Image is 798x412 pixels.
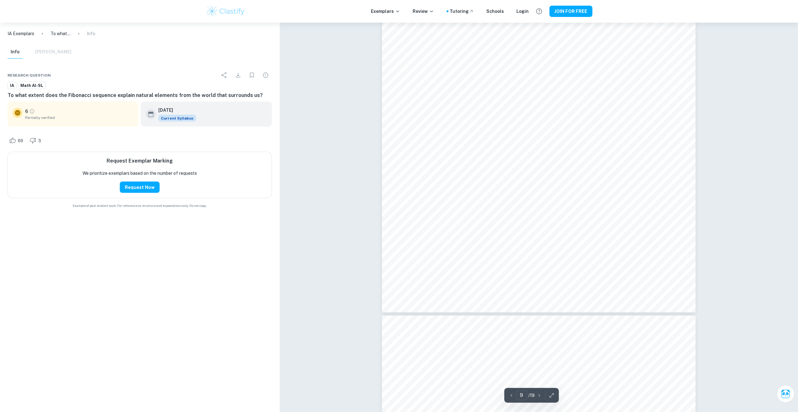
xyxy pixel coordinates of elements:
div: Dislike [28,135,45,145]
a: Schools [486,8,504,15]
a: Grade partially verified [29,108,35,114]
div: Like [8,135,27,145]
p: / 19 [528,392,535,399]
p: We prioritize exemplars based on the number of requests [82,169,197,176]
p: Info [87,30,95,37]
a: Tutoring [450,8,474,15]
button: JOIN FOR FREE [549,6,592,17]
button: Request Now [120,181,160,193]
button: Help and Feedback [534,6,544,17]
button: Ask Clai [777,385,794,403]
span: 60 [14,137,27,144]
p: To what extent does the Fibonacci sequence explain natural elements from the world that surrounds... [50,30,71,37]
span: 3 [35,137,45,144]
button: Info [8,45,23,59]
div: Report issue [259,69,272,81]
h6: To what extent does the Fibonacci sequence explain natural elements from the world that surrounds... [8,91,272,99]
a: Math AI-SL [18,81,46,89]
a: IA [8,81,17,89]
span: Current Syllabus [158,115,196,121]
span: Partially verified [25,115,133,120]
h6: [DATE] [158,106,191,113]
a: Login [516,8,529,15]
div: This exemplar is based on the current syllabus. Feel free to refer to it for inspiration/ideas wh... [158,115,196,121]
span: Research question [8,72,51,78]
div: Share [218,69,230,81]
span: Example of past student work. For reference on structure and expectations only. Do not copy. [8,203,272,208]
p: Review [413,8,434,15]
p: Exemplars [371,8,400,15]
div: Bookmark [246,69,258,81]
span: Math AI-SL [18,82,45,88]
div: Download [232,69,244,81]
h6: Request Exemplar Marking [107,157,173,164]
p: 6 [25,108,28,115]
a: IA Exemplars [8,30,34,37]
img: Clastify logo [206,5,246,18]
span: IA [8,82,16,88]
